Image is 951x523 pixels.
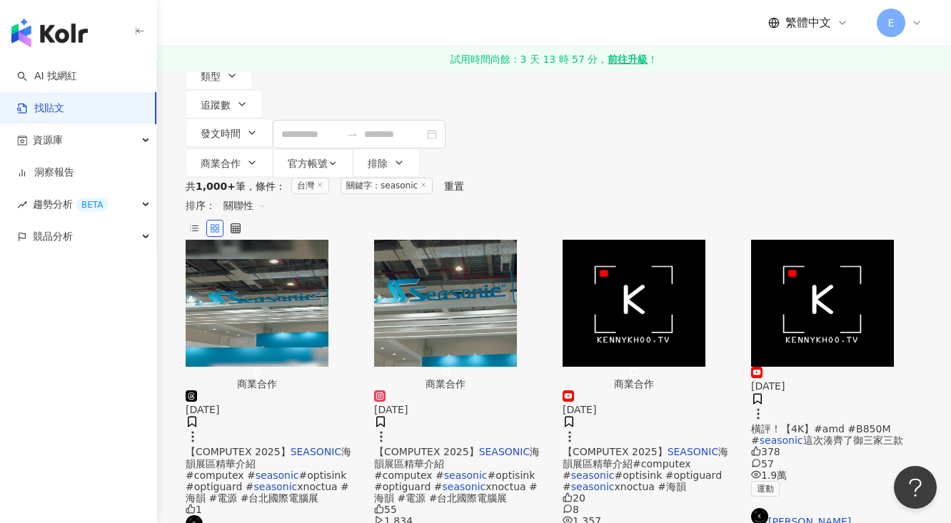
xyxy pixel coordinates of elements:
[291,446,342,457] mark: SEASONIC
[76,198,109,212] div: BETA
[374,240,517,390] button: 商業合作
[186,90,263,118] button: 追蹤數
[186,148,273,177] button: 商業合作
[894,466,937,509] iframe: Help Scout Beacon - Open
[563,504,734,515] div: 8
[33,188,109,220] span: 趨勢分析
[201,71,221,82] span: 類型
[563,240,705,390] button: 商業合作
[291,178,329,194] span: 台灣
[608,52,648,66] strong: 前往升級
[17,166,74,180] a: 洞察報告
[563,469,722,492] span: #optisink #optiguard #
[803,435,903,446] span: 這次湊齊了御三家三款
[201,158,241,169] span: 商業合作
[368,158,388,169] span: 排除
[760,435,803,446] mark: seasonic
[374,469,535,492] span: #optisink #optiguard #
[751,423,891,446] span: 橫評！【4K】#amd #B850M #
[186,378,328,390] div: 商業合作
[668,446,719,457] mark: SEASONIC
[186,504,357,515] div: 1
[273,149,353,178] button: 官方帳號
[186,446,291,457] span: 【COMPUTEX 2025】
[341,178,433,194] span: 關鍵字：seasonic
[201,99,231,111] span: 追蹤數
[374,404,545,415] div: [DATE]
[256,469,299,481] mark: seasonic
[347,128,358,140] span: to
[157,46,951,72] a: 試用時間尚餘：3 天 13 時 57 分，前往升級！
[186,240,328,390] button: 商業合作
[253,481,297,492] mark: seasonic
[563,492,734,504] div: 20
[374,240,517,367] img: post-image
[374,446,540,480] span: 海韻展區精華介紹 #computex #
[785,15,831,31] span: 繁體中文
[751,380,922,392] div: [DATE]
[374,378,517,390] div: 商業合作
[571,469,615,481] mark: seasonic
[442,481,485,492] mark: seasonic
[186,469,346,492] span: #optisink #optiguard #
[196,181,236,192] span: 1,000+
[347,128,358,140] span: swap-right
[444,469,488,481] mark: seasonic
[186,181,246,192] div: 共 筆
[17,101,64,116] a: 找貼文
[186,194,922,217] div: 排序：
[11,19,88,47] img: logo
[223,194,266,217] span: 關聯性
[444,181,464,192] div: 重置
[563,240,705,367] img: post-image
[374,446,479,457] span: 【COMPUTEX 2025】
[563,404,734,415] div: [DATE]
[751,481,780,497] span: 運動
[17,200,27,210] span: rise
[246,181,286,192] span: 條件 ：
[615,481,687,492] span: xnoctua #海韻
[186,118,273,147] button: 發文時間
[17,69,77,83] a: searchAI 找網紅
[353,148,420,177] button: 排除
[186,61,253,90] button: 類型
[33,220,73,253] span: 競品分析
[563,378,705,390] div: 商業合作
[751,469,922,481] div: 1.9萬
[751,458,922,469] div: 57
[888,15,895,31] span: E
[186,481,349,504] span: xnoctua #海韻 #電源 #台北國際電腦展
[374,481,538,504] span: xnoctua #海韻 #電源 #台北國際電腦展
[186,446,351,480] span: 海韻展區精華介紹 #computex #
[479,446,530,457] mark: SEASONIC
[563,446,668,457] span: 【COMPUTEX 2025】
[751,446,922,457] div: 378
[571,481,615,492] mark: seasonic
[288,158,328,169] span: 官方帳號
[186,240,328,367] img: post-image
[33,124,63,156] span: 資源庫
[374,504,545,515] div: 55
[201,128,241,139] span: 發文時間
[563,446,728,480] span: 海韻展區精華介紹#computex #
[186,404,357,415] div: [DATE]
[751,240,894,367] img: post-image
